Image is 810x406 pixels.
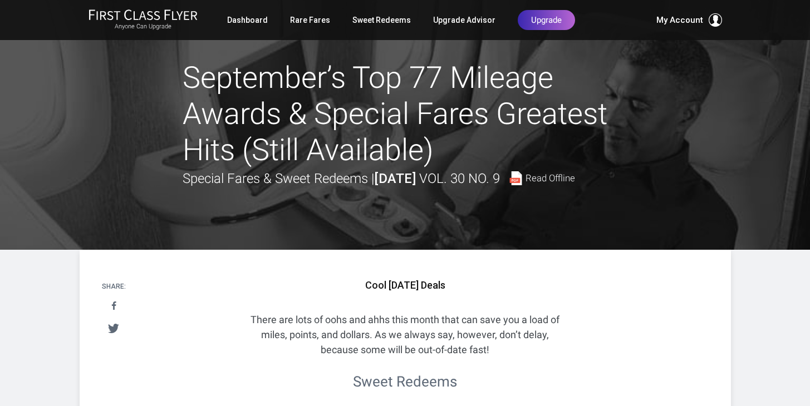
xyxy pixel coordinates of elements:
[365,279,445,291] b: Cool [DATE] Deals
[509,171,575,185] a: Read Offline
[716,373,799,400] iframe: Opens a widget where you can find more information
[102,318,125,339] a: Tweet
[656,13,703,27] span: My Account
[89,9,198,21] img: First Class Flyer
[89,23,198,31] small: Anyone Can Upgrade
[249,374,561,390] h2: Sweet Redeems
[518,10,575,30] a: Upgrade
[227,10,268,30] a: Dashboard
[656,13,722,27] button: My Account
[249,312,561,357] p: There are lots of oohs and ahhs this month that can save you a load of miles, points, and dollars...
[419,171,500,186] span: Vol. 30 No. 9
[433,10,495,30] a: Upgrade Advisor
[183,60,628,168] h1: September’s Top 77 Mileage Awards & Special Fares Greatest Hits (Still Available)
[102,283,126,290] h4: Share:
[374,171,416,186] strong: [DATE]
[352,10,411,30] a: Sweet Redeems
[526,174,575,183] span: Read Offline
[290,10,330,30] a: Rare Fares
[89,9,198,31] a: First Class FlyerAnyone Can Upgrade
[102,296,125,316] a: Share
[183,168,575,189] div: Special Fares & Sweet Redeems |
[509,171,523,185] img: pdf-file.svg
